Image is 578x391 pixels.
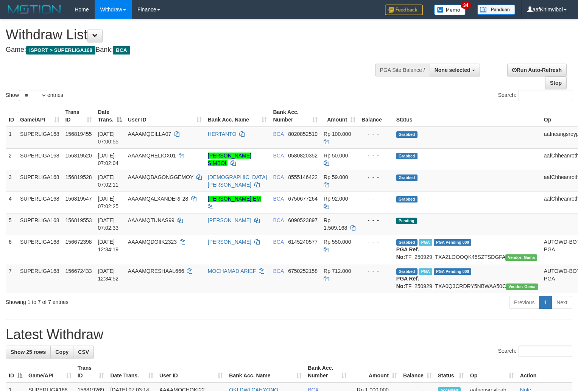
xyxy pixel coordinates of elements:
th: Balance [358,105,393,127]
span: 156819528 [65,174,92,180]
th: Date Trans.: activate to sort column ascending [107,361,156,383]
a: [DEMOGRAPHIC_DATA][PERSON_NAME] [208,174,267,188]
th: Bank Acc. Name: activate to sort column ascending [205,105,270,127]
b: PGA Ref. No: [396,246,419,260]
th: Action [517,361,572,383]
th: User ID: activate to sort column ascending [125,105,205,127]
input: Search: [519,90,572,101]
span: Grabbed [396,131,418,138]
th: ID: activate to sort column descending [6,361,25,383]
span: Grabbed [396,196,418,203]
span: [DATE] 07:02:25 [98,196,119,209]
td: 1 [6,127,17,149]
span: AAAAMQDOIIK2323 [128,239,177,245]
img: MOTION_logo.png [6,4,63,15]
span: BCA [273,268,284,274]
span: Grabbed [396,239,418,246]
td: TF_250929_TXA0Q3CRDRY5NBWAA50C [393,264,541,293]
span: Copy 6750677264 to clipboard [288,196,318,202]
a: HERTANTO [208,131,236,137]
td: TF_250929_TXAZLOOOQK45SZTSDGFA [393,235,541,264]
th: Date Trans.: activate to sort column descending [95,105,125,127]
th: Amount: activate to sort column ascending [321,105,358,127]
span: Rp 1.509.168 [324,217,347,231]
span: Grabbed [396,153,418,159]
div: PGA Site Balance / [375,64,430,76]
td: SUPERLIGA168 [17,170,62,192]
td: 2 [6,148,17,170]
td: 3 [6,170,17,192]
td: SUPERLIGA168 [17,127,62,149]
td: 6 [6,235,17,264]
span: Rp 59.000 [324,174,348,180]
th: User ID: activate to sort column ascending [156,361,226,383]
td: SUPERLIGA168 [17,213,62,235]
span: 156819553 [65,217,92,223]
span: Copy 8555146422 to clipboard [288,174,318,180]
span: Marked by aafsoycanthlai [419,268,432,275]
th: Amount: activate to sort column ascending [350,361,400,383]
th: Status [393,105,541,127]
a: Next [552,296,572,309]
a: Stop [545,76,567,89]
a: [PERSON_NAME] [208,217,251,223]
th: Balance: activate to sort column ascending [400,361,435,383]
label: Show entries [6,90,63,101]
span: AAAAMQALXANDERF28 [128,196,189,202]
div: Showing 1 to 7 of 7 entries [6,295,235,306]
span: Show 25 rows [11,349,46,355]
span: BCA [113,46,130,55]
img: panduan.png [477,5,515,15]
span: Copy 6750252158 to clipboard [288,268,318,274]
span: AAAAMQBAGONGGEMOY [128,174,193,180]
img: Button%20Memo.svg [434,5,466,15]
span: [DATE] 12:34:52 [98,268,119,282]
span: Vendor URL: https://trx31.1velocity.biz [506,284,538,290]
span: Rp 92.000 [324,196,348,202]
span: Copy 6145240577 to clipboard [288,239,318,245]
span: 156672398 [65,239,92,245]
a: Show 25 rows [6,346,51,358]
label: Search: [498,346,572,357]
th: Status: activate to sort column ascending [435,361,467,383]
span: Copy 0580820352 to clipboard [288,153,318,159]
span: Rp 50.000 [324,153,348,159]
img: Feedback.jpg [385,5,423,15]
span: AAAAMQCILLA07 [128,131,171,137]
span: 156819520 [65,153,92,159]
th: Game/API: activate to sort column ascending [17,105,62,127]
div: - - - [361,195,390,203]
th: Trans ID: activate to sort column ascending [75,361,107,383]
div: - - - [361,238,390,246]
a: 1 [539,296,552,309]
span: None selected [435,67,471,73]
div: - - - [361,173,390,181]
th: Bank Acc. Number: activate to sort column ascending [305,361,350,383]
a: CSV [73,346,94,358]
h1: Latest Withdraw [6,327,572,342]
span: Copy [55,349,69,355]
a: Run Auto-Refresh [507,64,567,76]
span: BCA [273,131,284,137]
button: None selected [430,64,480,76]
a: [PERSON_NAME] SIMBOL [208,153,251,166]
span: Copy 8020852519 to clipboard [288,131,318,137]
span: [DATE] 07:00:55 [98,131,119,145]
span: 34 [461,2,471,9]
span: Grabbed [396,174,418,181]
th: Op: activate to sort column ascending [467,361,517,383]
h4: Game: Bank: [6,46,378,54]
span: PGA Pending [434,239,472,246]
td: 7 [6,264,17,293]
span: BCA [273,153,284,159]
a: [PERSON_NAME] EM [208,196,261,202]
td: SUPERLIGA168 [17,264,62,293]
th: Bank Acc. Number: activate to sort column ascending [270,105,321,127]
span: AAAAMQRESHAAL666 [128,268,184,274]
span: Marked by aafsoycanthlai [419,239,432,246]
span: BCA [273,174,284,180]
td: SUPERLIGA168 [17,148,62,170]
span: BCA [273,196,284,202]
td: 5 [6,213,17,235]
div: - - - [361,130,390,138]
